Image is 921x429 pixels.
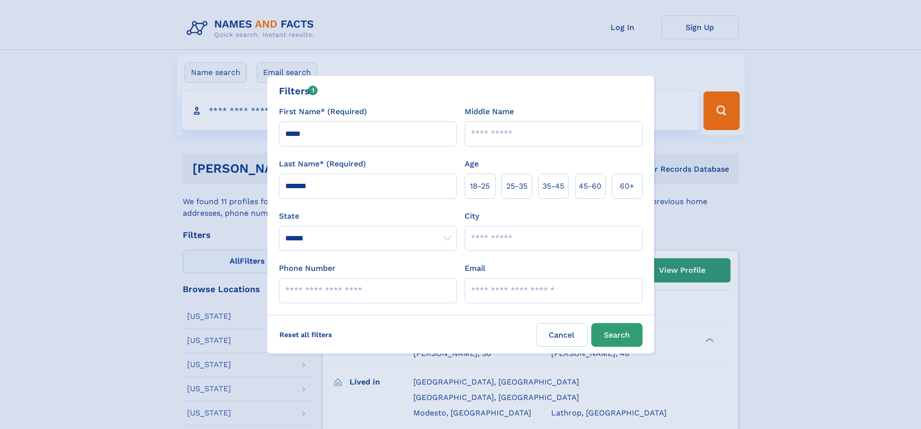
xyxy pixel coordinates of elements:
label: Phone Number [279,263,336,274]
button: Search [591,323,643,347]
span: 60+ [620,180,634,192]
div: Filters [279,84,318,98]
label: City [465,210,479,222]
span: 18‑25 [470,180,490,192]
label: Last Name* (Required) [279,158,366,170]
span: 35‑45 [542,180,564,192]
label: Cancel [536,323,587,347]
label: Middle Name [465,106,514,118]
label: First Name* (Required) [279,106,367,118]
span: 45‑60 [579,180,601,192]
span: 25‑35 [506,180,527,192]
label: State [279,210,457,222]
label: Email [465,263,485,274]
label: Age [465,158,479,170]
label: Reset all filters [273,323,338,346]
